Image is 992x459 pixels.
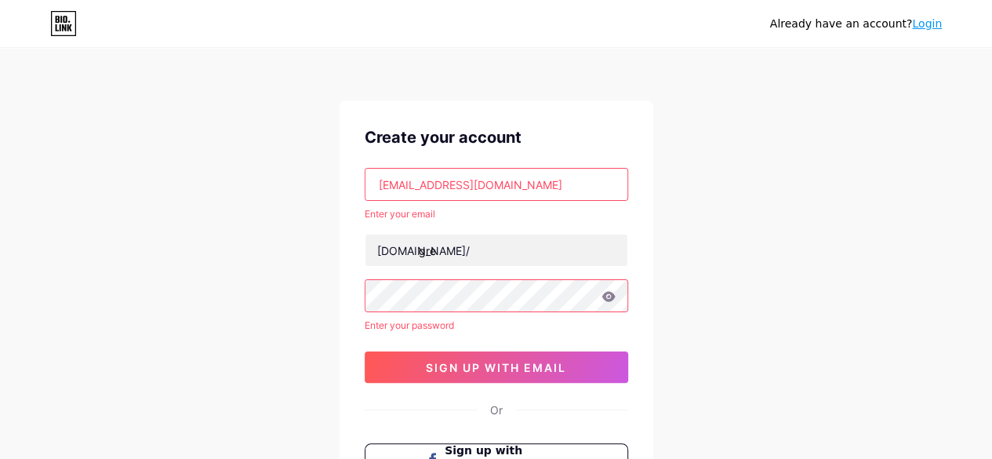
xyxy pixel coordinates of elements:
[365,207,628,221] div: Enter your email
[490,402,503,418] div: Or
[426,361,566,374] span: sign up with email
[365,352,628,383] button: sign up with email
[365,235,627,266] input: username
[377,242,470,259] div: [DOMAIN_NAME]/
[770,16,942,32] div: Already have an account?
[912,17,942,30] a: Login
[365,126,628,149] div: Create your account
[365,319,628,333] div: Enter your password
[365,169,627,200] input: Email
